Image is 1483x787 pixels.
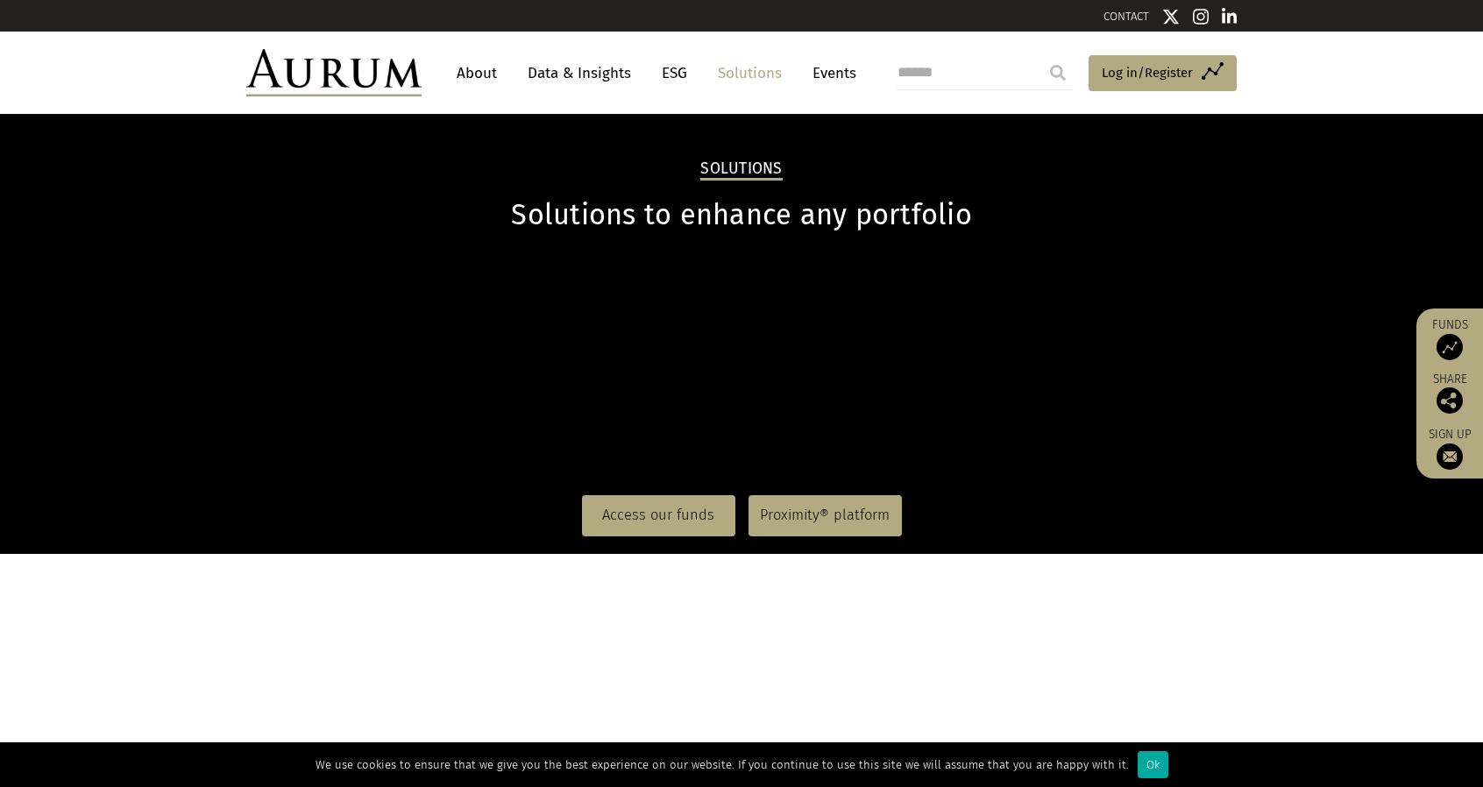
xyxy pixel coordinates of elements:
img: Sign up to our newsletter [1437,443,1463,470]
img: Instagram icon [1193,8,1209,25]
a: Events [804,57,856,89]
img: Access Funds [1437,334,1463,360]
h1: Solutions to enhance any portfolio [246,198,1237,232]
a: Proximity® platform [749,495,902,535]
a: ESG [653,57,696,89]
span: Log in/Register [1102,62,1193,83]
img: Share this post [1437,387,1463,414]
a: CONTACT [1103,10,1149,23]
div: Ok [1138,751,1168,778]
a: Data & Insights [519,57,640,89]
input: Submit [1040,55,1075,90]
div: Share [1425,373,1474,414]
a: Solutions [709,57,791,89]
a: Sign up [1425,427,1474,470]
img: Linkedin icon [1222,8,1238,25]
h2: Solutions [700,160,782,181]
img: Twitter icon [1162,8,1180,25]
a: Funds [1425,317,1474,360]
a: Log in/Register [1089,55,1237,92]
a: About [448,57,506,89]
img: Aurum [246,49,422,96]
a: Access our funds [582,495,735,535]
